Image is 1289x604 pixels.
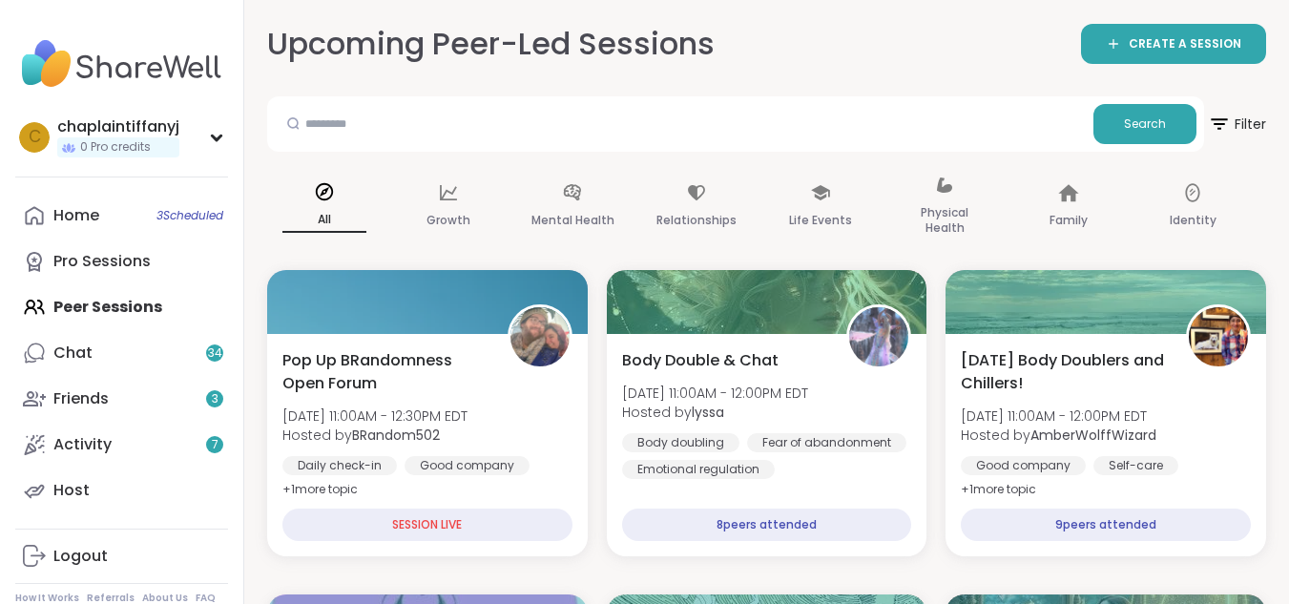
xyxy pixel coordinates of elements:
[15,239,228,284] a: Pro Sessions
[961,456,1086,475] div: Good company
[282,456,397,475] div: Daily check-in
[1081,24,1266,64] a: CREATE A SESSION
[282,349,487,395] span: Pop Up BRandomness Open Forum
[961,349,1165,395] span: [DATE] Body Doublers and Chillers!
[267,23,715,66] h2: Upcoming Peer-Led Sessions
[1093,456,1178,475] div: Self-care
[622,460,775,479] div: Emotional regulation
[15,193,228,239] a: Home3Scheduled
[212,437,218,453] span: 7
[961,426,1156,445] span: Hosted by
[1189,307,1248,366] img: AmberWolffWizard
[29,125,41,150] span: c
[622,384,808,403] span: [DATE] 11:00AM - 12:00PM EDT
[53,251,151,272] div: Pro Sessions
[208,345,222,362] span: 34
[1129,36,1241,52] span: CREATE A SESSION
[622,403,808,422] span: Hosted by
[282,406,468,426] span: [DATE] 11:00AM - 12:30PM EDT
[1208,96,1266,152] button: Filter
[961,509,1251,541] div: 9 peers attended
[15,468,228,513] a: Host
[1093,104,1196,144] button: Search
[15,31,228,97] img: ShareWell Nav Logo
[15,533,228,579] a: Logout
[156,208,223,223] span: 3 Scheduled
[622,349,779,372] span: Body Double & Chat
[656,209,737,232] p: Relationships
[692,403,724,422] b: lyssa
[1050,209,1088,232] p: Family
[1030,426,1156,445] b: AmberWolffWizard
[80,139,151,156] span: 0 Pro credits
[282,509,572,541] div: SESSION LIVE
[15,422,228,468] a: Activity7
[53,434,112,455] div: Activity
[53,343,93,364] div: Chat
[903,201,987,240] p: Physical Health
[405,456,530,475] div: Good company
[961,406,1156,426] span: [DATE] 11:00AM - 12:00PM EDT
[53,205,99,226] div: Home
[212,391,218,407] span: 3
[622,433,739,452] div: Body doubling
[747,433,906,452] div: Fear of abandonment
[282,208,366,233] p: All
[53,480,90,501] div: Host
[426,209,470,232] p: Growth
[15,330,228,376] a: Chat34
[15,376,228,422] a: Friends3
[352,426,440,445] b: BRandom502
[531,209,614,232] p: Mental Health
[57,116,179,137] div: chaplaintiffanyj
[1124,115,1166,133] span: Search
[622,509,912,541] div: 8 peers attended
[53,546,108,567] div: Logout
[849,307,908,366] img: lyssa
[53,388,109,409] div: Friends
[282,426,468,445] span: Hosted by
[510,307,570,366] img: BRandom502
[1170,209,1216,232] p: Identity
[789,209,852,232] p: Life Events
[1208,101,1266,147] span: Filter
